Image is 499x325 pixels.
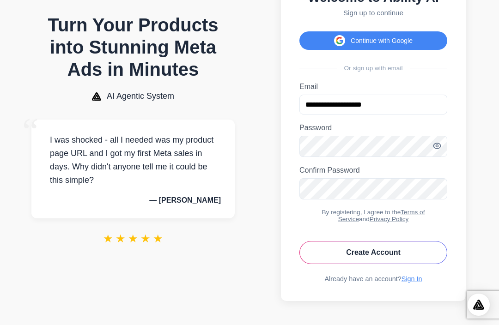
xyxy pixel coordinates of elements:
[128,232,138,245] span: ★
[299,65,447,72] div: Or sign up with email
[92,92,101,101] img: AI Agentic System Logo
[299,209,447,223] div: By registering, I agree to the and
[22,110,39,152] span: “
[140,232,151,245] span: ★
[402,275,422,283] a: Sign In
[299,275,447,283] div: Already have an account?
[103,232,113,245] span: ★
[299,83,447,91] label: Email
[299,241,447,264] button: Create Account
[432,141,442,152] button: Toggle password visibility
[299,9,447,17] p: Sign up to continue
[45,196,221,205] p: — [PERSON_NAME]
[299,124,447,132] label: Password
[299,166,447,175] label: Confirm Password
[468,294,490,316] div: Open Intercom Messenger
[153,232,163,245] span: ★
[107,91,174,101] span: AI Agentic System
[116,232,126,245] span: ★
[338,209,425,223] a: Terms of Service
[45,133,221,187] p: I was shocked - all I needed was my product page URL and I got my first Meta sales in days. Why d...
[299,31,447,50] button: Continue with Google
[370,216,409,223] a: Privacy Policy
[31,14,235,80] h1: Turn Your Products into Stunning Meta Ads in Minutes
